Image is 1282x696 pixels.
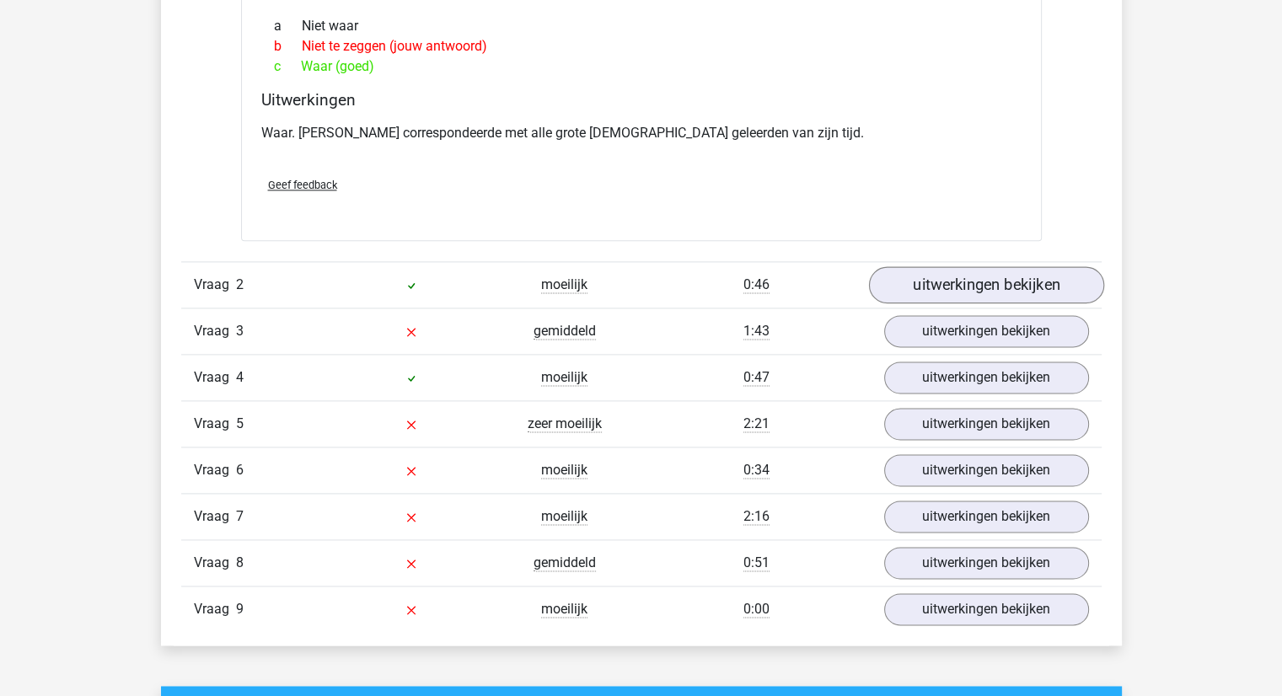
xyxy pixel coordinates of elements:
[236,323,244,339] span: 3
[884,593,1089,625] a: uitwerkingen bekijken
[261,123,1022,143] p: Waar. [PERSON_NAME] correspondeerde met alle grote [DEMOGRAPHIC_DATA] geleerden van zijn tijd.
[261,56,1022,77] div: Waar (goed)
[261,36,1022,56] div: Niet te zeggen (jouw antwoord)
[884,408,1089,440] a: uitwerkingen bekijken
[194,553,236,573] span: Vraag
[743,276,770,293] span: 0:46
[541,601,587,618] span: moeilijk
[274,56,301,77] span: c
[236,462,244,478] span: 6
[274,16,302,36] span: a
[534,554,596,571] span: gemiddeld
[884,361,1089,394] a: uitwerkingen bekijken
[868,266,1103,303] a: uitwerkingen bekijken
[541,508,587,525] span: moeilijk
[884,315,1089,347] a: uitwerkingen bekijken
[236,601,244,617] span: 9
[236,415,244,431] span: 5
[541,462,587,479] span: moeilijk
[528,415,602,432] span: zeer moeilijk
[743,554,770,571] span: 0:51
[194,599,236,619] span: Vraag
[884,454,1089,486] a: uitwerkingen bekijken
[743,601,770,618] span: 0:00
[534,323,596,340] span: gemiddeld
[743,462,770,479] span: 0:34
[261,90,1022,110] h4: Uitwerkingen
[236,276,244,292] span: 2
[884,501,1089,533] a: uitwerkingen bekijken
[236,554,244,570] span: 8
[743,369,770,386] span: 0:47
[194,506,236,527] span: Vraag
[194,275,236,295] span: Vraag
[274,36,302,56] span: b
[194,460,236,480] span: Vraag
[194,414,236,434] span: Vraag
[743,323,770,340] span: 1:43
[268,179,337,191] span: Geef feedback
[236,508,244,524] span: 7
[261,16,1022,36] div: Niet waar
[194,321,236,341] span: Vraag
[743,415,770,432] span: 2:21
[236,369,244,385] span: 4
[743,508,770,525] span: 2:16
[541,369,587,386] span: moeilijk
[884,547,1089,579] a: uitwerkingen bekijken
[194,367,236,388] span: Vraag
[541,276,587,293] span: moeilijk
